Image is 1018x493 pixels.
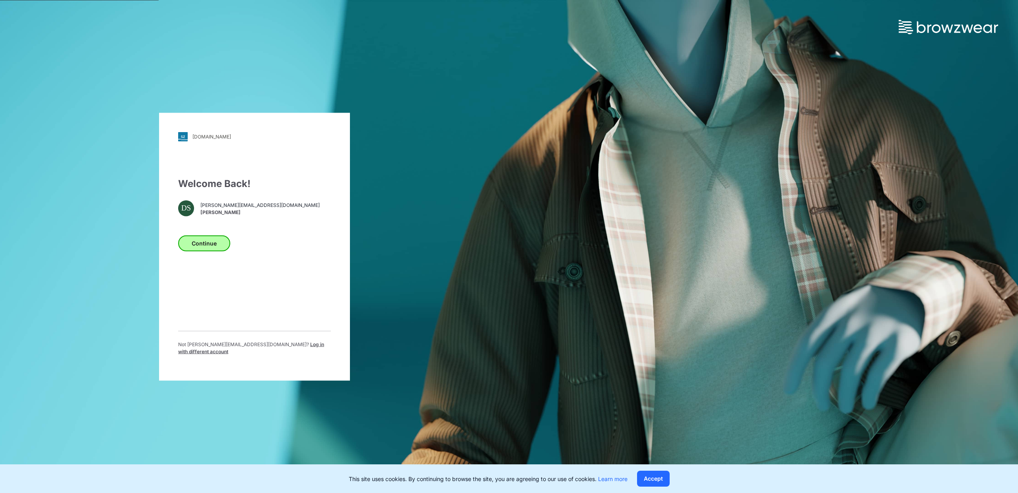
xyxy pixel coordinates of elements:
p: Not [PERSON_NAME][EMAIL_ADDRESS][DOMAIN_NAME] ? [178,341,331,355]
p: This site uses cookies. By continuing to browse the site, you are agreeing to our use of cookies. [349,475,628,483]
div: Welcome Back! [178,176,331,191]
div: [DOMAIN_NAME] [192,134,231,140]
button: Accept [637,471,670,487]
a: Learn more [598,475,628,482]
a: [DOMAIN_NAME] [178,132,331,141]
img: browzwear-logo.73288ffb.svg [899,20,998,34]
span: [PERSON_NAME] [200,209,320,216]
img: svg+xml;base64,PHN2ZyB3aWR0aD0iMjgiIGhlaWdodD0iMjgiIHZpZXdCb3g9IjAgMCAyOCAyOCIgZmlsbD0ibm9uZSIgeG... [178,132,188,141]
div: DS [178,200,194,216]
button: Continue [178,235,230,251]
span: [PERSON_NAME][EMAIL_ADDRESS][DOMAIN_NAME] [200,202,320,209]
